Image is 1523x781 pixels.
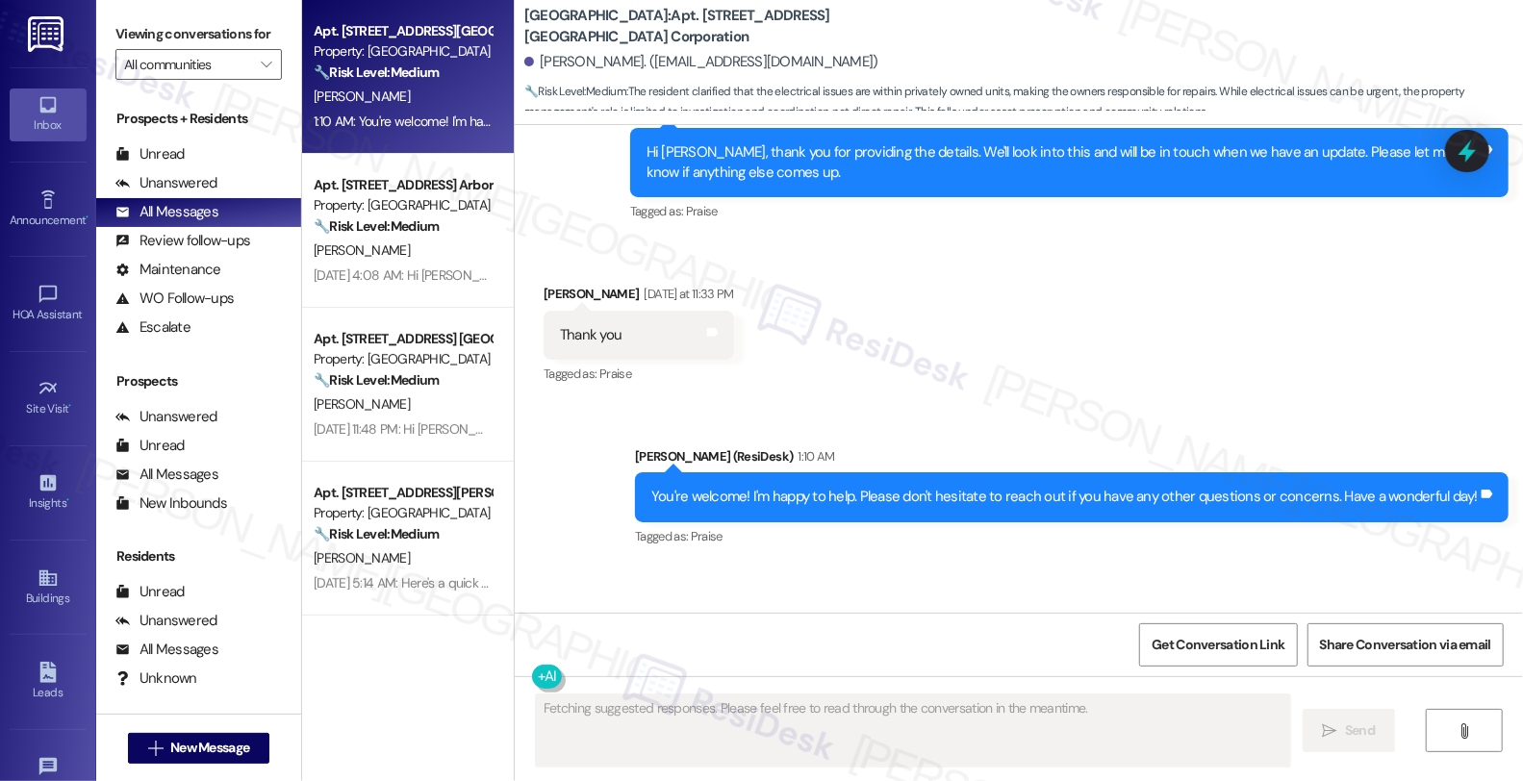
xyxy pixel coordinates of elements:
[1320,635,1491,655] span: Share Conversation via email
[115,611,217,631] div: Unanswered
[115,144,185,164] div: Unread
[115,407,217,427] div: Unanswered
[524,84,626,99] strong: 🔧 Risk Level: Medium
[96,371,301,391] div: Prospects
[895,608,936,628] div: 2:21 PM
[1457,723,1471,739] i: 
[10,562,87,614] a: Buildings
[96,546,301,567] div: Residents
[66,493,69,507] span: •
[524,52,878,72] div: [PERSON_NAME]. ([EMAIL_ADDRESS][DOMAIN_NAME])
[314,349,492,369] div: Property: [GEOGRAPHIC_DATA]
[115,289,234,309] div: WO Follow-ups
[115,260,221,280] div: Maintenance
[544,284,734,311] div: [PERSON_NAME]
[536,694,1290,767] textarea: Fetching suggested responses. Please feel free to read through the conversation in the meantime.
[115,640,218,660] div: All Messages
[314,217,439,235] strong: 🔧 Risk Level: Medium
[314,41,492,62] div: Property: [GEOGRAPHIC_DATA]
[86,211,89,224] span: •
[314,525,439,542] strong: 🔧 Risk Level: Medium
[630,197,1509,225] div: Tagged as:
[314,549,410,567] span: [PERSON_NAME]
[69,399,72,413] span: •
[524,6,909,47] b: [GEOGRAPHIC_DATA]: Apt. [STREET_ADDRESS][GEOGRAPHIC_DATA] Corporation
[148,741,163,756] i: 
[314,503,492,523] div: Property: [GEOGRAPHIC_DATA]
[1152,635,1284,655] span: Get Conversation Link
[640,284,734,304] div: [DATE] at 11:33 PM
[128,733,270,764] button: New Message
[115,317,190,338] div: Escalate
[691,528,723,544] span: Praise
[115,493,227,514] div: New Inbounds
[1307,623,1504,667] button: Share Conversation via email
[314,175,492,195] div: Apt. [STREET_ADDRESS] Arbor Valley Townhomes Homeowners Association, Inc.
[96,109,301,129] div: Prospects + Residents
[314,195,492,215] div: Property: [GEOGRAPHIC_DATA]
[28,16,67,52] img: ResiDesk Logo
[650,608,1422,635] div: ResiDesk Escalation - Reply From Site Team
[170,738,249,758] span: New Message
[1139,623,1297,667] button: Get Conversation Link
[647,142,1478,184] div: Hi [PERSON_NAME], thank you for providing the details. We'll look into this and will be in touch ...
[124,49,251,80] input: All communities
[314,574,1171,592] div: [DATE] 5:14 AM: Here's a quick update. The ARC application fee is $35.00. Should you have other c...
[635,446,1509,473] div: [PERSON_NAME] (ResiDesk)
[261,57,271,72] i: 
[115,436,185,456] div: Unread
[686,203,718,219] span: Praise
[1345,720,1375,741] span: Send
[635,522,1509,550] div: Tagged as:
[314,88,410,105] span: [PERSON_NAME]
[560,325,622,345] div: Thank you
[793,446,834,466] div: 1:10 AM
[314,113,1118,130] div: 1:10 AM: You're welcome! I'm happy to help. Please don't hesitate to reach out if you have any ot...
[314,483,492,503] div: Apt. [STREET_ADDRESS][PERSON_NAME] Arbor Valley Townhomes Homeowners Association, Inc.
[524,82,1523,123] span: : The resident clarified that the electrical issues are within privately owned units, making the ...
[115,668,197,689] div: Unknown
[1323,723,1337,739] i: 
[10,656,87,708] a: Leads
[314,21,492,41] div: Apt. [STREET_ADDRESS][GEOGRAPHIC_DATA] Corporation
[115,202,218,222] div: All Messages
[314,395,410,413] span: [PERSON_NAME]
[314,63,439,81] strong: 🔧 Risk Level: Medium
[314,241,410,259] span: [PERSON_NAME]
[115,173,217,193] div: Unanswered
[1303,709,1396,752] button: Send
[115,19,282,49] label: Viewing conversations for
[544,360,734,388] div: Tagged as:
[651,487,1478,507] div: You're welcome! I'm happy to help. Please don't hesitate to reach out if you have any other quest...
[314,371,439,389] strong: 🔧 Risk Level: Medium
[314,329,492,349] div: Apt. [STREET_ADDRESS] [GEOGRAPHIC_DATA] Corporation
[10,278,87,330] a: HOA Assistant
[599,365,631,382] span: Praise
[10,372,87,424] a: Site Visit •
[115,231,250,251] div: Review follow-ups
[115,582,185,602] div: Unread
[115,465,218,485] div: All Messages
[10,88,87,140] a: Inbox
[10,466,87,518] a: Insights •
[314,420,1501,438] div: [DATE] 11:48 PM: Hi [PERSON_NAME], my apologies, but for some reason, the link does not seem to w...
